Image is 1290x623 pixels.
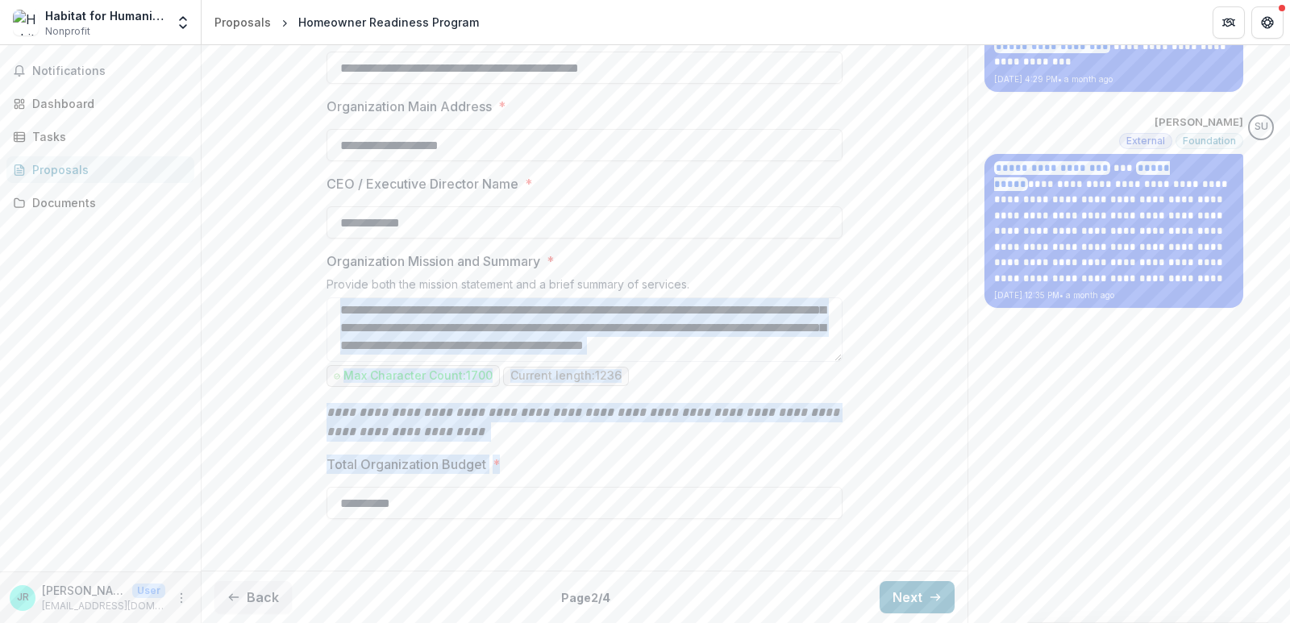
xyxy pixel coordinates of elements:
p: [PERSON_NAME] [42,582,126,599]
span: Foundation [1183,135,1236,147]
button: Notifications [6,58,194,84]
div: Tasks [32,128,181,145]
p: Page 2 / 4 [561,589,610,606]
a: Documents [6,189,194,216]
button: Next [880,581,955,613]
div: Proposals [32,161,181,178]
div: Scott Umbel [1255,122,1268,132]
div: Documents [32,194,181,211]
p: Max Character Count: 1700 [343,369,493,383]
p: [EMAIL_ADDRESS][DOMAIN_NAME] [42,599,165,613]
div: Proposals [214,14,271,31]
p: Organization Main Address [327,97,492,116]
p: [PERSON_NAME] [1155,114,1243,131]
span: Notifications [32,64,188,78]
a: Dashboard [6,90,194,117]
button: Partners [1213,6,1245,39]
a: Proposals [208,10,277,34]
p: User [132,584,165,598]
button: Get Help [1251,6,1284,39]
img: Habitat for Humanity of Eastern Connecticut, Inc. [13,10,39,35]
button: Open entity switcher [172,6,194,39]
p: [DATE] 4:29 PM • a month ago [994,73,1234,85]
button: Back [214,581,292,613]
div: Habitat for Humanity of Eastern [US_STATE], Inc. [45,7,165,24]
div: Provide both the mission statement and a brief summary of services. [327,277,843,297]
nav: breadcrumb [208,10,485,34]
a: Tasks [6,123,194,150]
a: Proposals [6,156,194,183]
button: More [172,588,191,608]
p: [DATE] 12:35 PM • a month ago [994,289,1234,301]
p: Organization Mission and Summary [327,251,540,271]
span: External [1126,135,1165,147]
div: Jacqueline Richter [17,592,29,603]
div: Homeowner Readiness Program [298,14,479,31]
p: Current length: 1236 [510,369,622,383]
span: Nonprofit [45,24,90,39]
p: CEO / Executive Director Name [327,174,518,193]
div: Dashboard [32,95,181,112]
p: Total Organization Budget [327,455,486,474]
